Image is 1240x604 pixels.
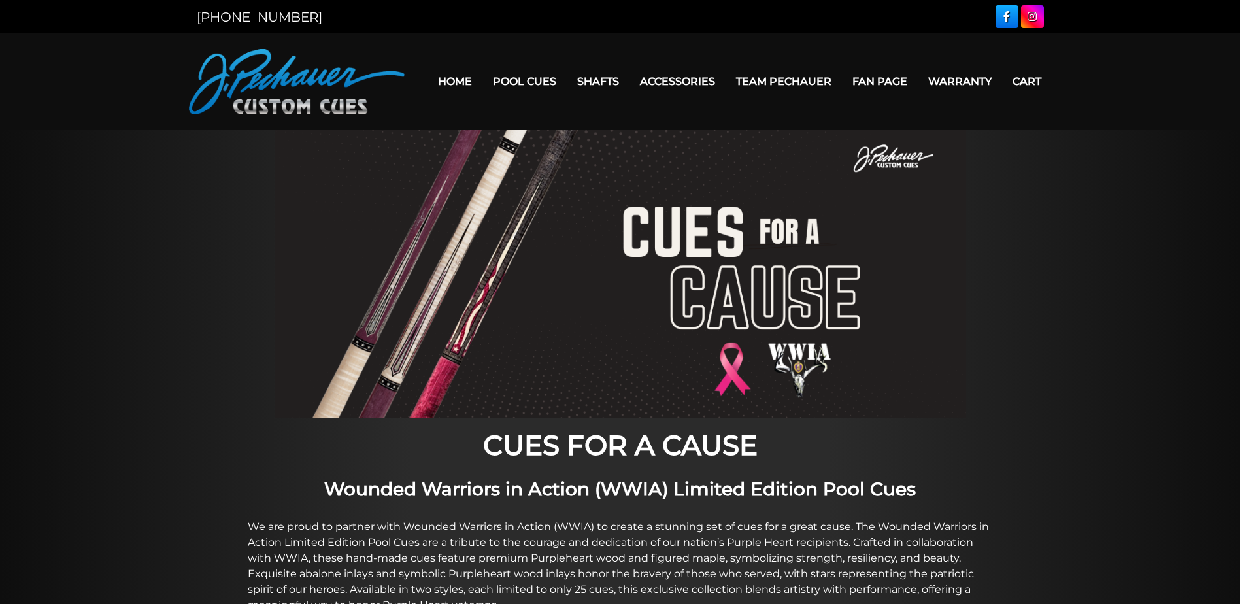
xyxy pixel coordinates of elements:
a: [PHONE_NUMBER] [197,9,322,25]
a: Accessories [629,65,726,98]
a: Team Pechauer [726,65,842,98]
a: Fan Page [842,65,918,98]
a: Shafts [567,65,629,98]
strong: Wounded Warriors in Action (WWIA) Limited Edition Pool Cues [324,478,916,500]
a: Cart [1002,65,1052,98]
strong: CUES FOR A CAUSE [483,428,758,462]
img: Pechauer Custom Cues [189,49,405,114]
a: Home [427,65,482,98]
a: Warranty [918,65,1002,98]
a: Pool Cues [482,65,567,98]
